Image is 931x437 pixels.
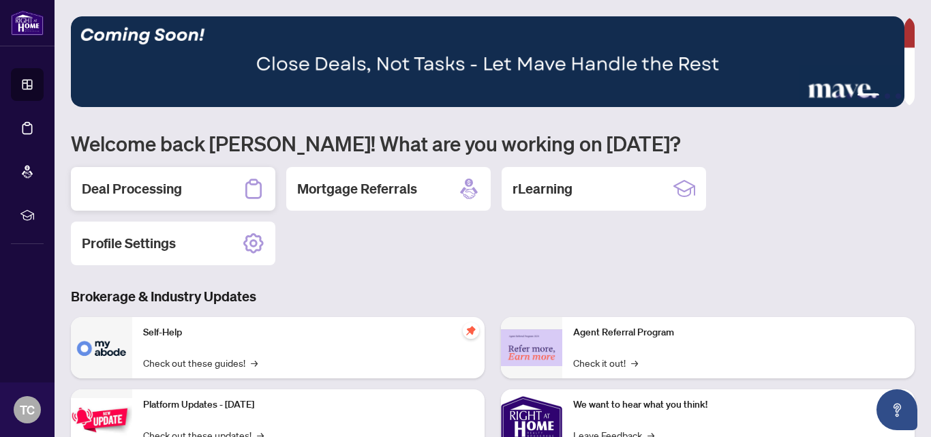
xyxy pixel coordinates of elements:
button: 3 [857,93,879,99]
span: pushpin [463,322,479,339]
a: Check out these guides!→ [143,355,258,370]
button: 2 [846,93,852,99]
button: Open asap [876,389,917,430]
img: logo [11,10,44,35]
img: Agent Referral Program [501,329,562,367]
span: TC [20,400,35,419]
h2: rLearning [513,179,573,198]
p: Platform Updates - [DATE] [143,397,474,412]
h2: Deal Processing [82,179,182,198]
span: → [631,355,638,370]
h2: Mortgage Referrals [297,179,417,198]
button: 1 [836,93,841,99]
h2: Profile Settings [82,234,176,253]
h1: Welcome back [PERSON_NAME]! What are you working on [DATE]? [71,130,915,156]
img: Self-Help [71,317,132,378]
p: Self-Help [143,325,474,340]
p: Agent Referral Program [573,325,904,340]
h3: Brokerage & Industry Updates [71,287,915,306]
button: 4 [885,93,890,99]
button: 5 [896,93,901,99]
a: Check it out!→ [573,355,638,370]
img: Slide 2 [71,16,904,107]
span: → [251,355,258,370]
p: We want to hear what you think! [573,397,904,412]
